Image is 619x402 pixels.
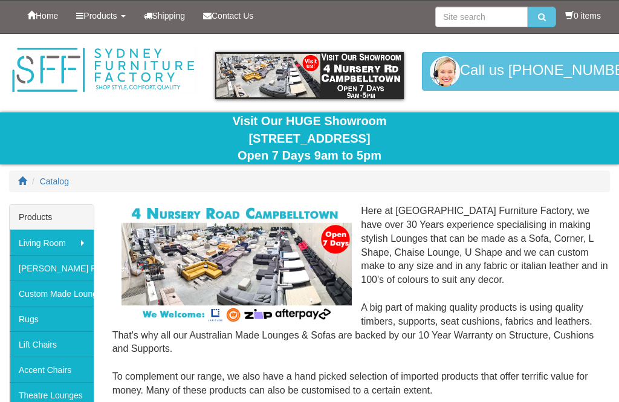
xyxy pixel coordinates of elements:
img: Sydney Furniture Factory [9,46,197,94]
span: Shipping [152,11,186,21]
a: Custom Made Lounges [10,280,94,306]
a: Rugs [10,306,94,331]
span: Contact Us [212,11,253,21]
img: showroom.gif [215,52,403,99]
a: Contact Us [194,1,262,31]
a: Lift Chairs [10,331,94,357]
a: Living Room [10,230,94,255]
a: Accent Chairs [10,357,94,382]
div: Visit Our HUGE Showroom [STREET_ADDRESS] Open 7 Days 9am to 5pm [9,112,610,164]
li: 0 items [565,10,601,22]
a: Shipping [135,1,195,31]
img: Corner Modular Lounges [122,204,352,324]
span: Products [83,11,117,21]
a: [PERSON_NAME] Furniture [10,255,94,280]
span: Home [36,11,58,21]
div: Products [10,205,94,230]
a: Home [18,1,67,31]
input: Site search [435,7,528,27]
a: Products [67,1,134,31]
a: Catalog [40,177,69,186]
